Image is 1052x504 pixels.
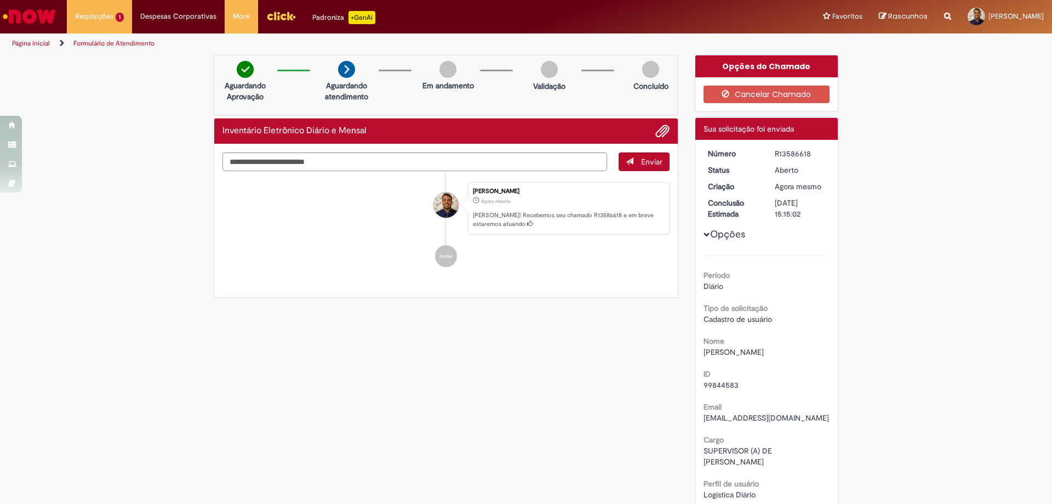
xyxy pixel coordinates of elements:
[700,165,767,175] dt: Status
[237,61,254,78] img: check-circle-green.png
[775,181,826,192] div: 01/10/2025 15:14:57
[879,12,928,22] a: Rascunhos
[116,13,124,22] span: 1
[473,188,664,195] div: [PERSON_NAME]
[641,157,662,167] span: Enviar
[8,33,693,54] ul: Trilhas de página
[704,402,722,412] b: Email
[704,380,739,390] span: 99844583
[73,39,155,48] a: Formulário de Atendimento
[655,124,670,138] button: Adicionar anexos
[704,86,830,103] button: Cancelar Chamado
[700,197,767,219] dt: Conclusão Estimada
[888,11,928,21] span: Rascunhos
[222,171,670,279] ul: Histórico de tíquete
[338,61,355,78] img: arrow-next.png
[439,61,456,78] img: img-circle-grey.png
[704,435,724,445] b: Cargo
[222,126,367,136] h2: Inventário Eletrônico Diário e Mensal Histórico de tíquete
[700,148,767,159] dt: Número
[988,12,1044,21] span: [PERSON_NAME]
[704,369,711,379] b: ID
[481,198,511,205] span: Agora mesmo
[704,413,829,423] span: [EMAIL_ADDRESS][DOMAIN_NAME]
[422,80,474,91] p: Em andamento
[642,61,659,78] img: img-circle-grey.png
[233,11,250,22] span: More
[700,181,767,192] dt: Criação
[541,61,558,78] img: img-circle-grey.png
[222,152,607,171] textarea: Digite sua mensagem aqui...
[12,39,50,48] a: Página inicial
[266,8,296,24] img: click_logo_yellow_360x200.png
[704,490,756,500] span: Logística Diário
[619,152,670,171] button: Enviar
[433,192,459,218] div: Lucas De Araujo Marques
[775,182,821,191] span: Agora mesmo
[704,270,730,280] b: Período
[775,197,826,219] div: [DATE] 15:15:02
[704,281,723,291] span: Diário
[222,182,670,235] li: Lucas De Araujo Marques
[704,479,759,489] b: Perfil de usuário
[140,11,216,22] span: Despesas Corporativas
[533,81,565,92] p: Validação
[473,211,664,228] p: [PERSON_NAME]! Recebemos seu chamado R13586618 e em breve estaremos atuando.
[312,11,375,24] div: Padroniza
[633,81,668,92] p: Concluído
[320,80,373,102] p: Aguardando atendimento
[704,314,772,324] span: Cadastro de usuário
[704,124,794,134] span: Sua solicitação foi enviada
[1,5,58,27] img: ServiceNow
[832,11,862,22] span: Favoritos
[219,80,272,102] p: Aguardando Aprovação
[348,11,375,24] p: +GenAi
[704,303,768,313] b: Tipo de solicitação
[695,55,838,77] div: Opções do Chamado
[481,198,511,205] time: 01/10/2025 15:14:57
[704,446,774,467] span: SUPERVISOR (A) DE [PERSON_NAME]
[75,11,113,22] span: Requisições
[775,165,826,175] div: Aberto
[775,182,821,191] time: 01/10/2025 15:14:57
[704,347,764,357] span: [PERSON_NAME]
[704,336,724,346] b: Nome
[775,148,826,159] div: R13586618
